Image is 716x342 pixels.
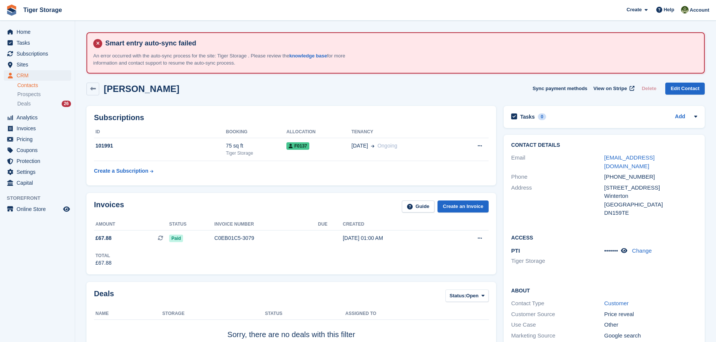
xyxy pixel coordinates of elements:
[6,5,17,16] img: stora-icon-8386f47178a22dfd0bd8f6a31ec36ba5ce8667c1dd55bd0f319d3a0aa187defe.svg
[437,200,489,213] a: Create an Invoice
[604,331,697,340] div: Google search
[95,234,112,242] span: £67.88
[4,178,71,188] a: menu
[94,289,114,303] h2: Deals
[538,113,546,120] div: 0
[604,209,697,217] div: DN159TE
[511,173,604,181] div: Phone
[604,154,655,169] a: [EMAIL_ADDRESS][DOMAIN_NAME]
[227,330,355,339] span: Sorry, there are no deals with this filter
[4,70,71,81] a: menu
[289,53,327,59] a: knowledge base
[511,299,604,308] div: Contact Type
[169,218,214,231] th: Status
[511,154,604,170] div: Email
[533,83,587,95] button: Sync payment methods
[627,6,642,14] span: Create
[604,321,697,329] div: Other
[17,59,62,70] span: Sites
[94,142,226,150] div: 101991
[62,101,71,107] div: 26
[169,235,183,242] span: Paid
[162,308,265,320] th: Storage
[511,247,520,254] span: PTI
[351,126,454,138] th: Tenancy
[17,145,62,155] span: Coupons
[17,82,71,89] a: Contacts
[450,292,466,300] span: Status:
[17,123,62,134] span: Invoices
[17,100,71,108] a: Deals 26
[94,126,226,138] th: ID
[4,145,71,155] a: menu
[4,112,71,123] a: menu
[690,6,709,14] span: Account
[214,234,318,242] div: C0EB01C5-3079
[17,204,62,214] span: Online Store
[466,292,478,300] span: Open
[4,204,71,214] a: menu
[402,200,435,213] a: Guide
[590,83,636,95] a: View on Stripe
[664,6,674,14] span: Help
[511,331,604,340] div: Marketing Source
[604,173,697,181] div: [PHONE_NUMBER]
[93,52,356,67] p: An error occurred with the auto-sync process for the site: Tiger Storage . Please review the for ...
[511,321,604,329] div: Use Case
[226,126,286,138] th: Booking
[17,134,62,145] span: Pricing
[17,91,41,98] span: Prospects
[214,218,318,231] th: Invoice number
[94,167,148,175] div: Create a Subscription
[4,38,71,48] a: menu
[511,257,604,265] li: Tiger Storage
[604,184,697,192] div: [STREET_ADDRESS]
[343,234,448,242] div: [DATE] 01:00 AM
[94,218,169,231] th: Amount
[4,156,71,166] a: menu
[511,310,604,319] div: Customer Source
[226,150,286,157] div: Tiger Storage
[94,164,153,178] a: Create a Subscription
[520,113,535,120] h2: Tasks
[681,6,689,14] img: Matthew Ellwood
[226,142,286,150] div: 75 sq ft
[17,100,31,107] span: Deals
[4,123,71,134] a: menu
[62,205,71,214] a: Preview store
[95,259,112,267] div: £67.88
[593,85,627,92] span: View on Stripe
[286,142,309,150] span: F0137
[94,308,162,320] th: Name
[102,39,698,48] h4: Smart entry auto-sync failed
[4,167,71,177] a: menu
[511,184,604,217] div: Address
[445,289,489,302] button: Status: Open
[104,84,179,94] h2: [PERSON_NAME]
[343,218,448,231] th: Created
[675,113,685,121] a: Add
[632,247,652,254] a: Change
[639,83,659,95] button: Delete
[318,218,343,231] th: Due
[17,90,71,98] a: Prospects
[17,156,62,166] span: Protection
[511,234,697,241] h2: Access
[604,192,697,200] div: Winterton
[94,113,489,122] h2: Subscriptions
[604,200,697,209] div: [GEOGRAPHIC_DATA]
[4,59,71,70] a: menu
[4,27,71,37] a: menu
[604,310,697,319] div: Price reveal
[265,308,345,320] th: Status
[20,4,65,16] a: Tiger Storage
[17,112,62,123] span: Analytics
[17,48,62,59] span: Subscriptions
[345,308,489,320] th: Assigned to
[511,142,697,148] h2: Contact Details
[94,200,124,213] h2: Invoices
[17,167,62,177] span: Settings
[95,252,112,259] div: Total
[351,142,368,150] span: [DATE]
[7,194,75,202] span: Storefront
